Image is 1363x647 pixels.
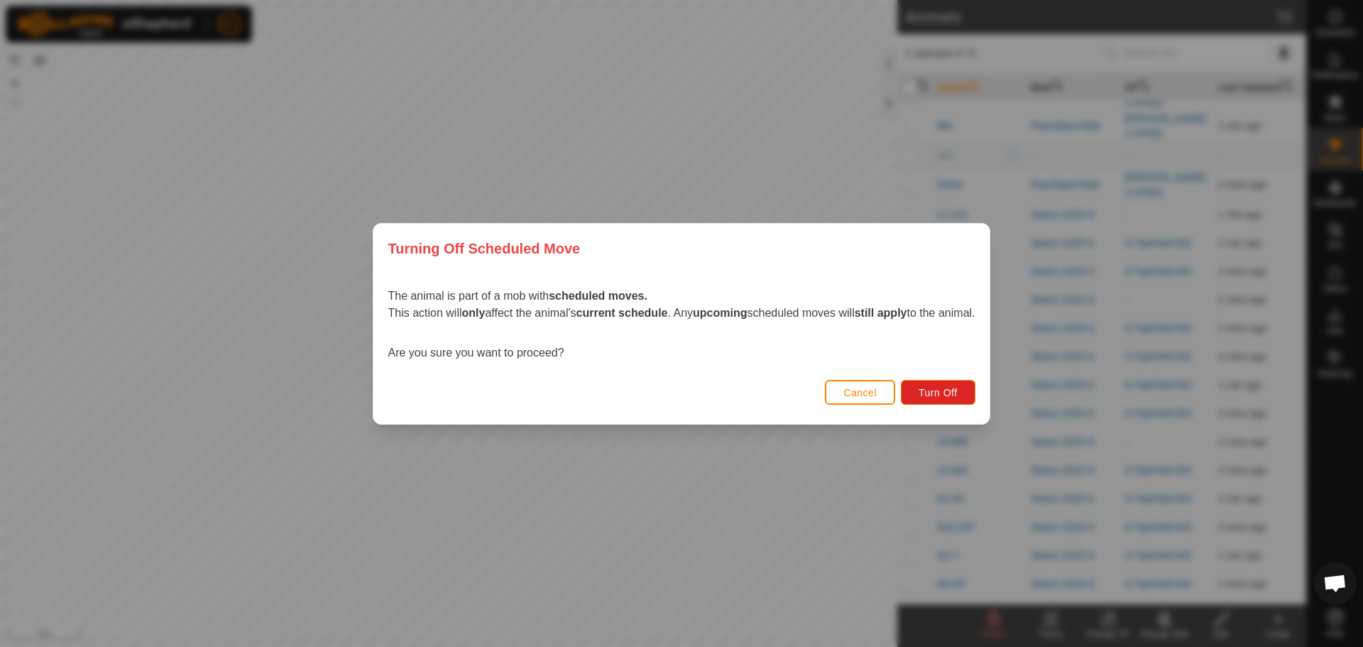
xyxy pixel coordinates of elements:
[576,307,668,319] strong: current schedule
[388,288,975,305] p: The animal is part of a mob with
[388,305,975,322] p: This action will affect the animal's . Any scheduled moves will to the animal.
[843,387,877,398] span: Cancel
[901,380,975,405] button: Turn Off
[388,344,975,361] p: Are you sure you want to proceed?
[461,307,485,319] strong: only
[1314,562,1357,604] a: Open chat
[549,290,647,302] strong: scheduled moves.
[919,387,958,398] span: Turn Off
[693,307,747,319] strong: upcoming
[855,307,907,319] strong: still apply
[388,238,580,259] span: Turning Off Scheduled Move
[825,380,895,405] button: Cancel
